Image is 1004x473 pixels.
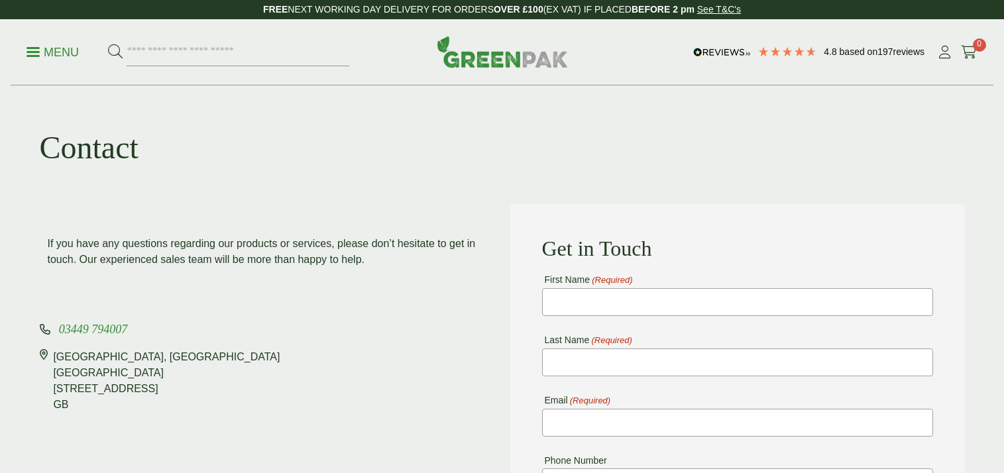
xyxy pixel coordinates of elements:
[494,4,543,15] strong: OVER £100
[590,336,632,345] span: (Required)
[542,456,607,465] label: Phone Number
[757,46,817,58] div: 4.79 Stars
[693,48,751,57] img: REVIEWS.io
[542,335,632,345] label: Last Name
[27,44,79,60] p: Menu
[40,129,139,167] h1: Contact
[542,395,611,405] label: Email
[591,276,633,285] span: (Required)
[877,46,893,57] span: 197
[893,46,924,57] span: reviews
[542,275,633,285] label: First Name
[263,4,288,15] strong: FREE
[569,396,610,405] span: (Required)
[840,46,878,57] span: Based on
[824,46,839,57] span: 4.8
[48,236,486,268] p: If you have any questions regarding our products or services, please don’t hesitate to get in tou...
[973,38,986,52] span: 0
[437,36,568,68] img: GreenPak Supplies
[59,324,128,335] a: 03449 794007
[53,349,280,413] div: [GEOGRAPHIC_DATA], [GEOGRAPHIC_DATA] [GEOGRAPHIC_DATA] [STREET_ADDRESS] GB
[936,46,953,59] i: My Account
[59,323,128,336] span: 03449 794007
[27,44,79,58] a: Menu
[961,42,977,62] a: 0
[697,4,741,15] a: See T&C's
[961,46,977,59] i: Cart
[542,236,933,261] h2: Get in Touch
[632,4,695,15] strong: BEFORE 2 pm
